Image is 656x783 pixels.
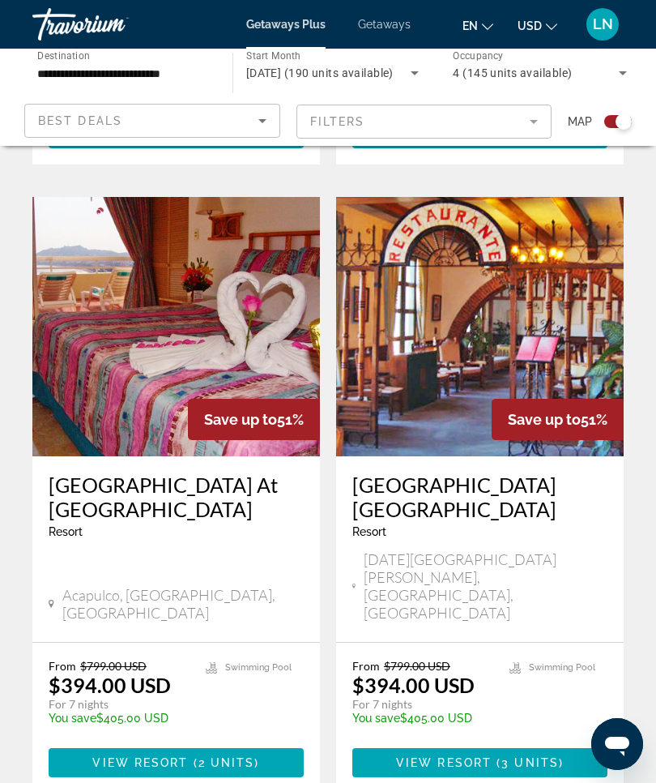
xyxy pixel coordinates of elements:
[384,659,450,673] span: $799.00 USD
[508,411,581,428] span: Save up to
[462,19,478,32] span: en
[492,756,564,769] span: ( )
[396,756,492,769] span: View Resort
[352,525,386,538] span: Resort
[352,119,607,148] button: View Resort(2 units)
[204,411,277,428] span: Save up to
[246,50,300,62] span: Start Month
[189,756,260,769] span: ( )
[62,586,304,622] span: Acapulco, [GEOGRAPHIC_DATA], [GEOGRAPHIC_DATA]
[37,49,90,61] span: Destination
[38,114,122,127] span: Best Deals
[501,756,559,769] span: 3 units
[352,659,380,673] span: From
[49,712,96,725] span: You save
[352,712,493,725] p: $405.00 USD
[49,697,190,712] p: For 7 nights
[49,119,304,148] button: View Resort(7 units)
[462,14,493,37] button: Change language
[518,14,557,37] button: Change currency
[225,662,292,673] span: Swimming Pool
[352,473,607,521] a: [GEOGRAPHIC_DATA] [GEOGRAPHIC_DATA]
[593,16,613,32] span: LN
[336,197,624,456] img: 0113O01X.jpg
[352,673,475,697] p: $394.00 USD
[49,748,304,777] button: View Resort(2 units)
[38,111,266,130] mat-select: Sort by
[529,662,595,673] span: Swimming Pool
[80,659,147,673] span: $799.00 USD
[49,673,171,697] p: $394.00 USD
[92,756,188,769] span: View Resort
[352,748,607,777] button: View Resort(3 units)
[49,473,304,521] a: [GEOGRAPHIC_DATA] At [GEOGRAPHIC_DATA]
[296,104,552,139] button: Filter
[32,197,320,456] img: 0520I01L.jpg
[352,712,400,725] span: You save
[32,3,194,45] a: Travorium
[49,659,76,673] span: From
[453,50,504,62] span: Occupancy
[364,550,607,622] span: [DATE][GEOGRAPHIC_DATA][PERSON_NAME], [GEOGRAPHIC_DATA], [GEOGRAPHIC_DATA]
[49,525,83,538] span: Resort
[246,18,326,31] a: Getaways Plus
[581,7,624,41] button: User Menu
[49,712,190,725] p: $405.00 USD
[198,756,255,769] span: 2 units
[591,718,643,770] iframe: Button to launch messaging window
[518,19,542,32] span: USD
[568,110,592,133] span: Map
[358,18,411,31] a: Getaways
[352,697,493,712] p: For 7 nights
[453,66,572,79] span: 4 (145 units available)
[246,66,394,79] span: [DATE] (190 units available)
[188,399,320,440] div: 51%
[492,399,624,440] div: 51%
